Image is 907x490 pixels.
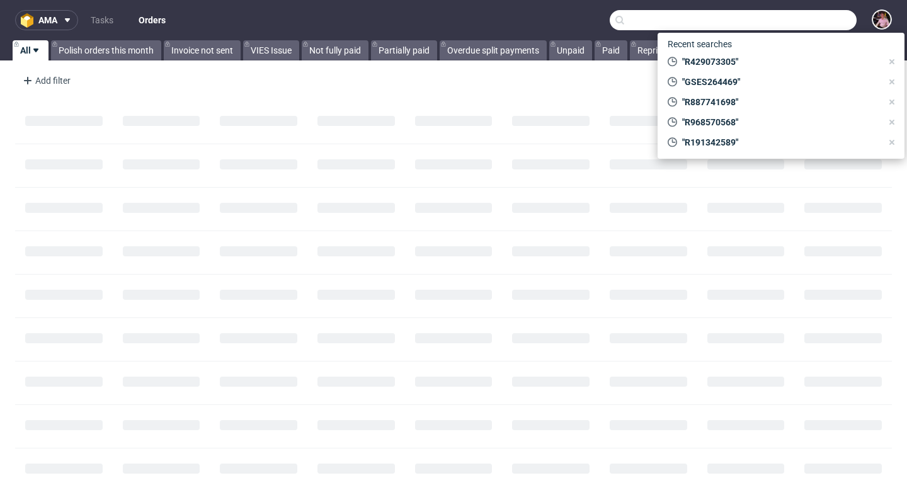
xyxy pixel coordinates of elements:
[630,40,673,60] a: Reprint
[243,40,299,60] a: VIES Issue
[13,40,48,60] a: All
[663,34,737,54] span: Recent searches
[677,116,882,128] span: "R968570568"
[371,40,437,60] a: Partially paid
[21,13,38,28] img: logo
[38,16,57,25] span: ama
[595,40,627,60] a: Paid
[440,40,547,60] a: Overdue split payments
[873,11,891,28] img: Aleks Ziemkowski
[83,10,121,30] a: Tasks
[677,55,882,68] span: "R429073305"
[549,40,592,60] a: Unpaid
[15,10,78,30] button: ama
[677,96,882,108] span: "R887741698"
[18,71,73,91] div: Add filter
[677,136,882,149] span: "R191342589"
[302,40,368,60] a: Not fully paid
[164,40,241,60] a: Invoice not sent
[51,40,161,60] a: Polish orders this month
[131,10,173,30] a: Orders
[677,76,882,88] span: "GSES264469"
